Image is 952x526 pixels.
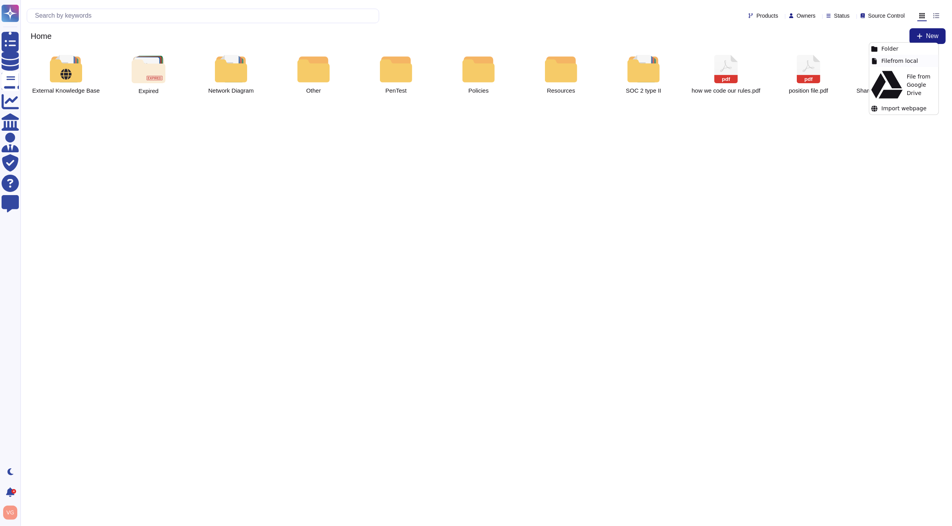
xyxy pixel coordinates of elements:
[468,87,489,94] span: Policies
[32,87,100,94] span: External Knowledge Base
[910,28,946,44] button: New
[306,87,321,94] span: Other
[857,87,926,94] span: Shared Responsibility Model.png
[385,87,407,94] span: PenTest
[797,13,816,18] span: Owners
[27,30,55,42] span: Home
[789,87,828,94] span: position file.pdf
[547,87,575,94] span: Resources
[834,13,850,18] span: Status
[31,9,379,23] input: Search by keywords
[139,88,159,94] span: Expired
[3,506,17,520] img: user
[926,33,939,39] span: New
[692,87,760,94] span: how we code our rules.pdf
[868,13,905,18] span: Source Control
[869,67,939,102] div: File from Google Drive
[2,504,23,521] button: user
[208,87,254,94] span: Network Diagram
[626,87,661,94] span: SOC 2 type II
[11,489,16,494] div: 4
[132,56,165,83] img: folder
[869,43,939,55] div: Folder
[869,55,939,67] div: File from local
[869,102,939,115] div: Import webpage
[756,13,778,18] span: Products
